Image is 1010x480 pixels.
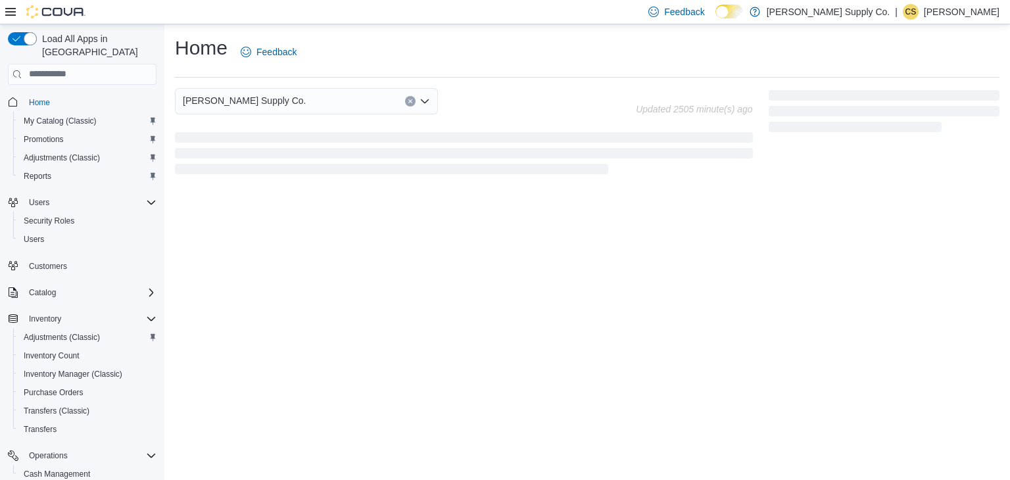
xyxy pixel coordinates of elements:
[24,469,90,479] span: Cash Management
[24,387,84,398] span: Purchase Orders
[24,332,100,343] span: Adjustments (Classic)
[18,329,156,345] span: Adjustments (Classic)
[18,231,49,247] a: Users
[24,216,74,226] span: Security Roles
[13,130,162,149] button: Promotions
[636,104,752,114] p: Updated 2505 minute(s) ago
[3,283,162,302] button: Catalog
[903,4,919,20] div: Charisma Santos
[13,383,162,402] button: Purchase Orders
[24,94,156,110] span: Home
[24,448,73,464] button: Operations
[13,167,162,185] button: Reports
[24,116,97,126] span: My Catalog (Classic)
[18,385,156,400] span: Purchase Orders
[24,153,100,163] span: Adjustments (Classic)
[29,287,56,298] span: Catalog
[13,112,162,130] button: My Catalog (Classic)
[3,256,162,276] button: Customers
[24,285,156,300] span: Catalog
[24,195,156,210] span: Users
[24,134,64,145] span: Promotions
[13,420,162,439] button: Transfers
[3,93,162,112] button: Home
[37,32,156,59] span: Load All Apps in [GEOGRAPHIC_DATA]
[235,39,302,65] a: Feedback
[183,93,306,108] span: [PERSON_NAME] Supply Co.
[664,5,704,18] span: Feedback
[24,424,57,435] span: Transfers
[24,311,156,327] span: Inventory
[18,231,156,247] span: Users
[18,168,57,184] a: Reports
[18,150,105,166] a: Adjustments (Classic)
[24,258,156,274] span: Customers
[18,150,156,166] span: Adjustments (Classic)
[18,113,156,129] span: My Catalog (Classic)
[715,18,716,19] span: Dark Mode
[24,234,44,245] span: Users
[29,450,68,461] span: Operations
[24,285,61,300] button: Catalog
[24,95,55,110] a: Home
[24,195,55,210] button: Users
[18,132,69,147] a: Promotions
[18,213,156,229] span: Security Roles
[13,149,162,167] button: Adjustments (Classic)
[29,314,61,324] span: Inventory
[175,135,753,177] span: Loading
[405,96,416,107] button: Clear input
[24,406,89,416] span: Transfers (Classic)
[3,446,162,465] button: Operations
[420,96,430,107] button: Open list of options
[3,310,162,328] button: Inventory
[24,311,66,327] button: Inventory
[18,168,156,184] span: Reports
[29,197,49,208] span: Users
[895,4,898,20] p: |
[905,4,917,20] span: CS
[24,448,156,464] span: Operations
[18,213,80,229] a: Security Roles
[18,403,95,419] a: Transfers (Classic)
[24,369,122,379] span: Inventory Manager (Classic)
[18,113,102,129] a: My Catalog (Classic)
[769,93,999,135] span: Loading
[18,348,85,364] a: Inventory Count
[18,366,156,382] span: Inventory Manager (Classic)
[715,5,743,18] input: Dark Mode
[767,4,890,20] p: [PERSON_NAME] Supply Co.
[29,261,67,272] span: Customers
[18,403,156,419] span: Transfers (Classic)
[13,230,162,249] button: Users
[18,132,156,147] span: Promotions
[175,35,228,61] h1: Home
[29,97,50,108] span: Home
[13,328,162,347] button: Adjustments (Classic)
[18,421,62,437] a: Transfers
[26,5,85,18] img: Cova
[13,347,162,365] button: Inventory Count
[18,329,105,345] a: Adjustments (Classic)
[18,421,156,437] span: Transfers
[18,348,156,364] span: Inventory Count
[924,4,999,20] p: [PERSON_NAME]
[13,212,162,230] button: Security Roles
[13,402,162,420] button: Transfers (Classic)
[24,171,51,181] span: Reports
[13,365,162,383] button: Inventory Manager (Classic)
[3,193,162,212] button: Users
[256,45,297,59] span: Feedback
[18,385,89,400] a: Purchase Orders
[18,366,128,382] a: Inventory Manager (Classic)
[24,350,80,361] span: Inventory Count
[24,258,72,274] a: Customers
